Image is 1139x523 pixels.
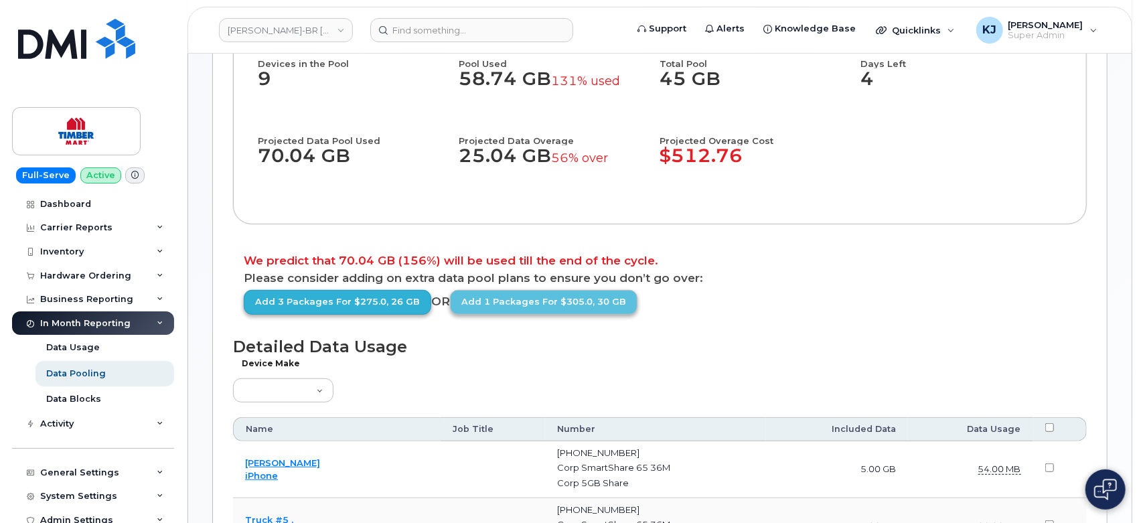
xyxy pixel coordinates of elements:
[557,461,754,474] div: Corp SmartShare 65 36M
[696,15,754,42] a: Alerts
[459,123,648,145] h4: Projected Data Overage
[660,123,861,145] h4: Projected Overage Cost
[441,417,545,441] th: Job Title
[660,145,861,180] dd: $512.76
[775,22,856,35] span: Knowledge Base
[244,290,660,315] div: OR
[861,46,1062,68] h4: Days Left
[766,417,908,441] th: Included Data
[241,360,301,368] label: Device Make
[660,46,849,68] h4: Total Pool
[716,22,745,35] span: Alerts
[1094,479,1117,500] img: Open chat
[1008,19,1083,30] span: [PERSON_NAME]
[219,18,353,42] a: TIM-BR Marts Ltd
[245,470,278,481] a: iPhone
[557,504,754,516] div: [PHONE_NUMBER]
[258,46,459,68] h4: Devices in the Pool
[557,477,754,490] div: Corp 5GB Share
[967,17,1107,44] div: Kobe Justice
[258,145,447,180] dd: 70.04 GB
[233,338,1087,356] h1: Detailed Data Usage
[978,463,1021,475] dfn: Domestic Data: humanSize(row.domesticData)
[766,441,908,498] td: 5.00 GB
[370,18,573,42] input: Find something...
[551,150,608,165] small: 56% over
[982,22,996,38] span: KJ
[244,255,1076,267] p: We predict that 70.04 GB (156%) will be used till the end of the cycle.
[866,17,964,44] div: Quicklinks
[557,447,754,459] div: [PHONE_NUMBER]
[908,417,1033,441] th: Data Usage
[892,25,941,35] span: Quicklinks
[244,273,1076,284] p: Please consider adding on extra data pool plans to ensure you don’t go over:
[450,290,637,315] a: Add 1 packages for $305.0, 30 GB
[245,457,320,468] a: [PERSON_NAME]
[244,290,431,315] a: Add 3 packages for $275.0, 26 GB
[258,123,447,145] h4: Projected Data Pool Used
[649,22,686,35] span: Support
[861,68,1062,103] dd: 4
[545,417,766,441] th: Number
[754,15,865,42] a: Knowledge Base
[660,68,849,103] dd: 45 GB
[459,46,648,68] h4: Pool Used
[1008,30,1083,41] span: Super Admin
[551,73,620,88] small: 131% used
[233,417,441,441] th: Name
[258,68,459,103] dd: 9
[459,68,648,103] dd: 58.74 GB
[459,145,648,180] dd: 25.04 GB
[628,15,696,42] a: Support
